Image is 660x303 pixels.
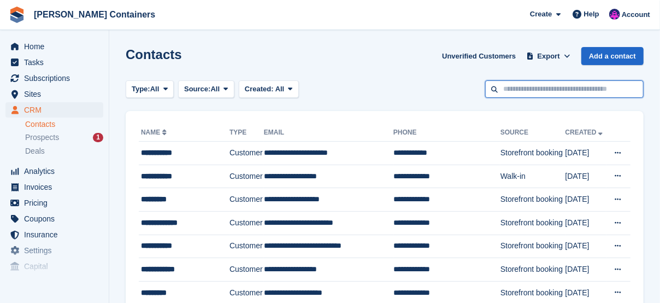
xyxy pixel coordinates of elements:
span: Prospects [25,132,59,143]
img: stora-icon-8386f47178a22dfd0bd8f6a31ec36ba5ce8667c1dd55bd0f319d3a0aa187defe.svg [9,7,25,23]
span: Home [24,39,90,54]
td: Customer [229,211,264,235]
td: [DATE] [565,188,607,212]
td: Customer [229,142,264,165]
a: menu [5,211,103,226]
button: Export [525,47,573,65]
td: [DATE] [565,258,607,282]
a: menu [5,71,103,86]
a: Contacts [25,119,103,130]
span: Type: [132,84,150,95]
span: Analytics [24,164,90,179]
button: Type: All [126,80,174,98]
td: [DATE] [565,235,607,258]
td: Storefront booking [500,142,565,165]
a: menu [5,243,103,258]
span: Account [622,9,650,20]
h1: Contacts [126,47,182,62]
a: Unverified Customers [438,47,520,65]
a: Add a contact [581,47,644,65]
span: Tasks [24,55,90,70]
span: Help [584,9,599,20]
span: CRM [24,102,90,118]
span: Pricing [24,195,90,211]
td: [DATE] [565,211,607,235]
span: Coupons [24,211,90,226]
a: Prospects 1 [25,132,103,143]
button: Source: All [178,80,234,98]
span: Sites [24,86,90,102]
span: Source: [184,84,210,95]
a: menu [5,259,103,274]
span: Invoices [24,179,90,195]
span: Insurance [24,227,90,242]
td: Storefront booking [500,258,565,282]
a: menu [5,195,103,211]
span: Settings [24,243,90,258]
th: Source [500,124,565,142]
span: Capital [24,259,90,274]
td: Customer [229,188,264,212]
a: menu [5,86,103,102]
span: All [211,84,220,95]
td: Customer [229,235,264,258]
span: Deals [25,146,45,156]
a: [PERSON_NAME] Containers [30,5,160,24]
a: Created [565,129,605,136]
a: menu [5,39,103,54]
img: Claire Wilson [609,9,620,20]
td: Storefront booking [500,211,565,235]
a: menu [5,179,103,195]
th: Type [229,124,264,142]
span: Create [530,9,552,20]
span: All [150,84,160,95]
td: Customer [229,258,264,282]
span: Created: [245,85,274,93]
a: menu [5,55,103,70]
a: menu [5,102,103,118]
a: Name [141,129,169,136]
span: All [275,85,285,93]
div: 1 [93,133,103,142]
span: Subscriptions [24,71,90,86]
td: Storefront booking [500,188,565,212]
td: Walk-in [500,165,565,188]
a: menu [5,164,103,179]
button: Created: All [239,80,299,98]
td: [DATE] [565,142,607,165]
a: Deals [25,145,103,157]
td: Storefront booking [500,235,565,258]
th: Phone [393,124,500,142]
td: [DATE] [565,165,607,188]
a: menu [5,227,103,242]
th: Email [264,124,393,142]
td: Customer [229,165,264,188]
span: Export [538,51,560,62]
